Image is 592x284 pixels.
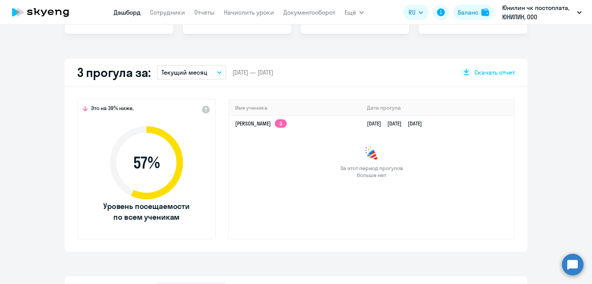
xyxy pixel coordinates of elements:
[453,5,494,20] button: Балансbalance
[91,105,134,114] span: Это на 39% ниже,
[367,120,428,127] a: [DATE][DATE][DATE]
[232,68,273,77] span: [DATE] — [DATE]
[502,3,574,22] p: Юнилин чк постоплата, ЮНИЛИН, ООО
[403,5,429,20] button: RU
[114,8,141,16] a: Дашборд
[102,201,191,222] span: Уровень посещаемости по всем ученикам
[229,100,361,116] th: Имя ученика
[345,5,364,20] button: Ещё
[275,119,287,128] app-skyeng-badge: 3
[194,8,215,16] a: Отчеты
[77,65,151,80] h2: 3 прогула за:
[150,8,185,16] a: Сотрудники
[361,100,514,116] th: Дата прогула
[235,120,287,127] a: [PERSON_NAME]3
[224,8,274,16] a: Начислить уроки
[339,165,404,179] span: За этот период прогулов больше нет
[481,8,489,16] img: balance
[498,3,585,22] button: Юнилин чк постоплата, ЮНИЛИН, ООО
[345,8,356,17] span: Ещё
[157,65,226,80] button: Текущий месяц
[161,68,207,77] p: Текущий месяц
[283,8,335,16] a: Документооборот
[364,146,379,162] img: congrats
[409,8,415,17] span: RU
[102,154,191,172] span: 57 %
[474,68,515,77] span: Скачать отчет
[458,8,478,17] div: Баланс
